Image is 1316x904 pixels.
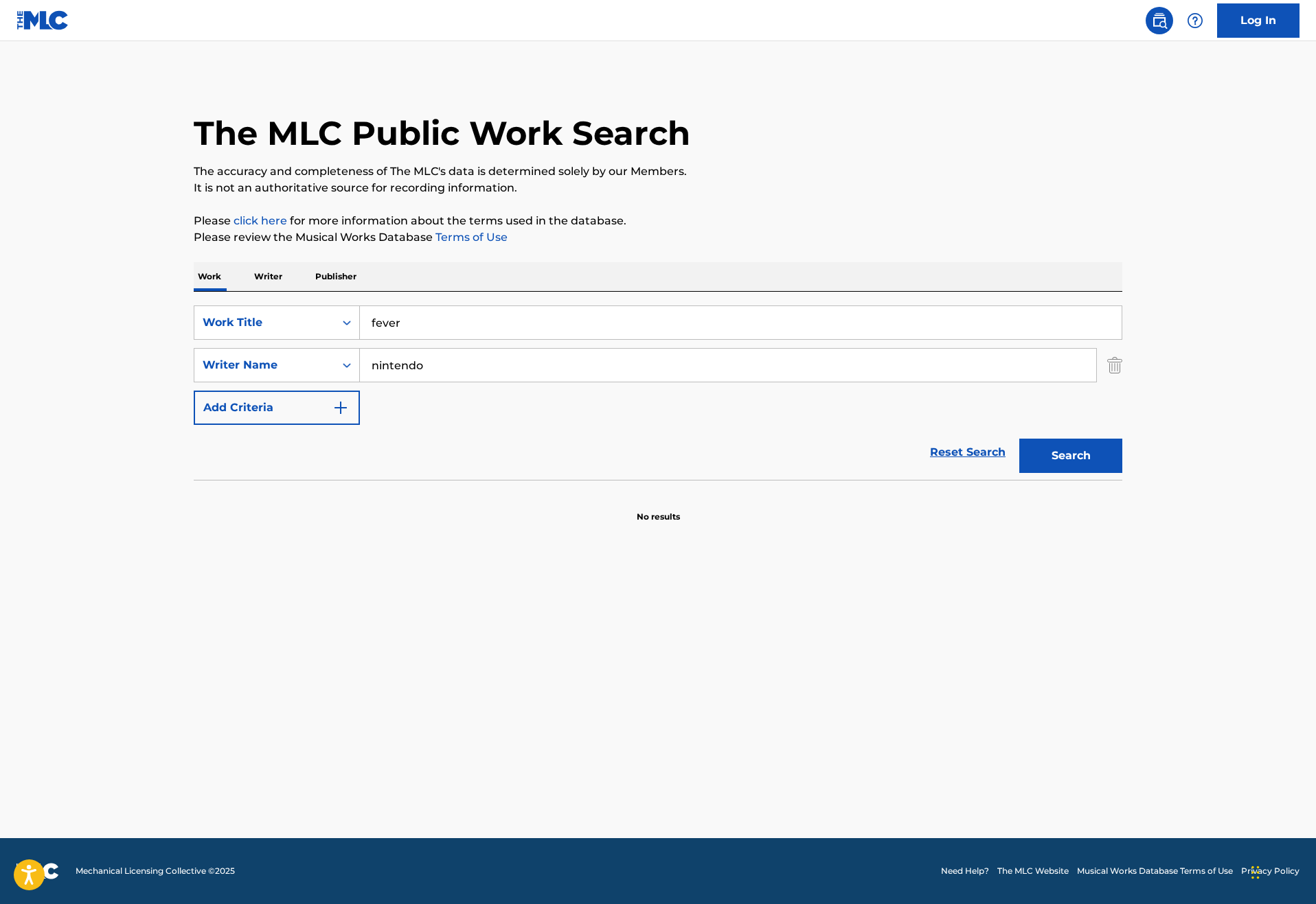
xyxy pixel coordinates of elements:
form: Search Form [194,305,1122,480]
a: Public Search [1146,7,1173,34]
button: Add Criteria [194,391,360,425]
img: search [1151,12,1168,29]
div: Drag [1251,852,1260,893]
a: Privacy Policy [1241,865,1300,877]
a: Musical Works Database Terms of Use [1077,865,1233,877]
p: Work [194,262,225,291]
a: Terms of Use [433,231,508,244]
a: click here [234,214,287,227]
p: It is not an authoritative source for recording information. [194,180,1122,196]
p: Please for more information about the terms used in the database. [194,213,1122,229]
div: Help [1181,7,1209,34]
img: 9d2ae6d4665cec9f34b9.svg [332,399,349,416]
div: Work Title [203,314,326,331]
h1: The MLC Public Work Search [194,113,690,154]
span: Mechanical Licensing Collective © 2025 [76,865,235,877]
p: Writer [250,262,286,291]
p: The accuracy and completeness of The MLC's data is determined solely by our Members. [194,163,1122,180]
p: Publisher [311,262,361,291]
a: The MLC Website [997,865,1069,877]
img: Delete Criterion [1107,348,1122,382]
img: MLC Logo [16,10,69,30]
p: Please review the Musical Works Database [194,229,1122,246]
button: Search [1019,439,1122,473]
p: No results [637,494,680,523]
img: logo [16,863,59,879]
img: help [1187,12,1203,29]
div: Writer Name [203,357,326,373]
a: Need Help? [941,865,989,877]
a: Log In [1217,3,1300,38]
iframe: Chat Widget [1247,838,1316,904]
a: Reset Search [923,437,1012,467]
